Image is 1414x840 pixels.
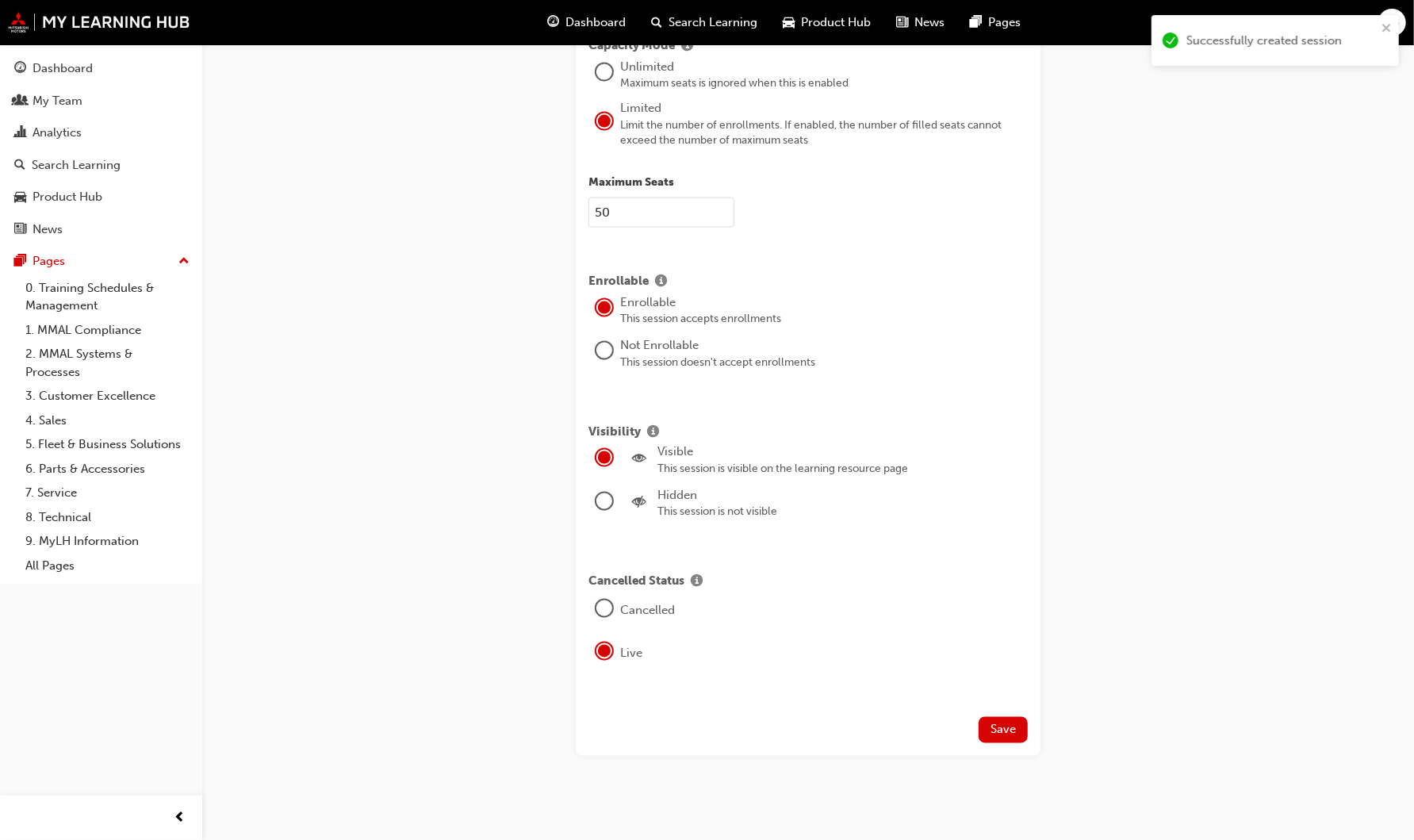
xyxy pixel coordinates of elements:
span: Cancelled Status [588,573,684,593]
button: Show info [675,36,699,56]
a: 7. Service [19,481,196,505]
button: Pages [6,247,196,276]
div: Not Enrollable [620,336,1028,355]
p: Maximum Seats [588,174,1028,192]
span: car-icon [784,13,795,33]
button: Show info [684,573,709,593]
a: 4. Sales [19,408,196,433]
span: search-icon [652,13,663,33]
a: 1. MMAL Compliance [19,318,196,343]
div: This session doesn't accept enrollments [620,355,1028,370]
div: This session accepts enrollments [620,311,1028,327]
span: Dashboard [566,13,627,32]
span: chart-icon [14,126,26,140]
span: Pages [989,13,1021,32]
div: News [33,221,63,239]
a: pages-iconPages [958,6,1034,39]
a: Analytics [6,118,196,148]
span: news-icon [14,223,26,237]
div: Limited [620,99,1028,117]
button: Show info [649,272,673,292]
span: guage-icon [14,62,26,76]
a: news-iconNews [884,6,958,39]
span: search-icon [14,159,25,173]
span: up-icon [178,251,190,272]
div: Hidden [657,487,1028,505]
div: Search Learning [32,156,121,175]
div: My Team [33,92,82,110]
a: Search Learning [6,151,196,180]
a: guage-iconDashboard [535,6,639,39]
span: pages-icon [14,255,26,269]
span: News [915,13,945,32]
button: DashboardMy TeamAnalyticsSearch LearningProduct HubNews [6,51,196,247]
button: Show info [641,423,665,443]
span: info-icon [691,576,703,590]
span: eye-icon [633,454,645,468]
span: news-icon [897,13,909,33]
div: Enrollable [620,293,1028,312]
a: car-iconProduct Hub [771,6,884,39]
a: Product Hub [6,182,196,212]
img: mmal [8,12,190,33]
a: search-iconSearch Learning [639,6,771,39]
a: 0. Training Schedules & Management [19,276,196,318]
a: 2. MMAL Systems & Processes [19,342,196,384]
span: Enrollable [588,272,649,292]
button: RB [1378,9,1406,36]
div: Maximum seats is ignored when this is enabled [620,75,1028,91]
span: info-icon [681,40,693,54]
a: Dashboard [6,54,196,83]
div: This session is not visible [657,504,1028,520]
div: Dashboard [33,59,93,78]
a: 3. Customer Excellence [19,384,196,408]
div: Pages [33,252,65,270]
div: Visible [657,443,1028,462]
span: Save [991,723,1016,737]
span: pages-icon [971,13,983,33]
span: car-icon [14,190,26,205]
a: 8. Technical [19,505,196,530]
a: My Team [6,86,196,116]
button: close [1381,21,1393,40]
div: Product Hub [33,188,102,206]
button: Save [979,717,1028,743]
a: 6. Parts & Accessories [19,457,196,481]
div: Live [620,645,1028,663]
div: Analytics [33,124,82,142]
span: people-icon [14,94,26,109]
span: info-icon [647,426,659,440]
span: Visibility [588,423,641,443]
a: 5. Fleet & Business Solutions [19,432,196,457]
span: noeye-icon [633,497,645,512]
div: This session is visible on the learning resource page [657,462,1028,478]
div: Unlimited [620,58,1028,76]
span: info-icon [655,275,667,290]
div: Successfully created session [1186,32,1377,50]
span: guage-icon [548,13,560,33]
a: News [6,215,196,244]
div: Limit the number of enrollments. If enabled, the number of filled seats cannot exceed the number ... [620,117,1028,148]
span: Search Learning [669,13,758,32]
a: 9. MyLH Information [19,529,196,554]
a: All Pages [19,554,196,578]
div: Cancelled [620,602,1028,620]
span: prev-icon [174,808,186,828]
span: Capacity Mode [588,36,675,56]
span: Product Hub [802,13,872,32]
